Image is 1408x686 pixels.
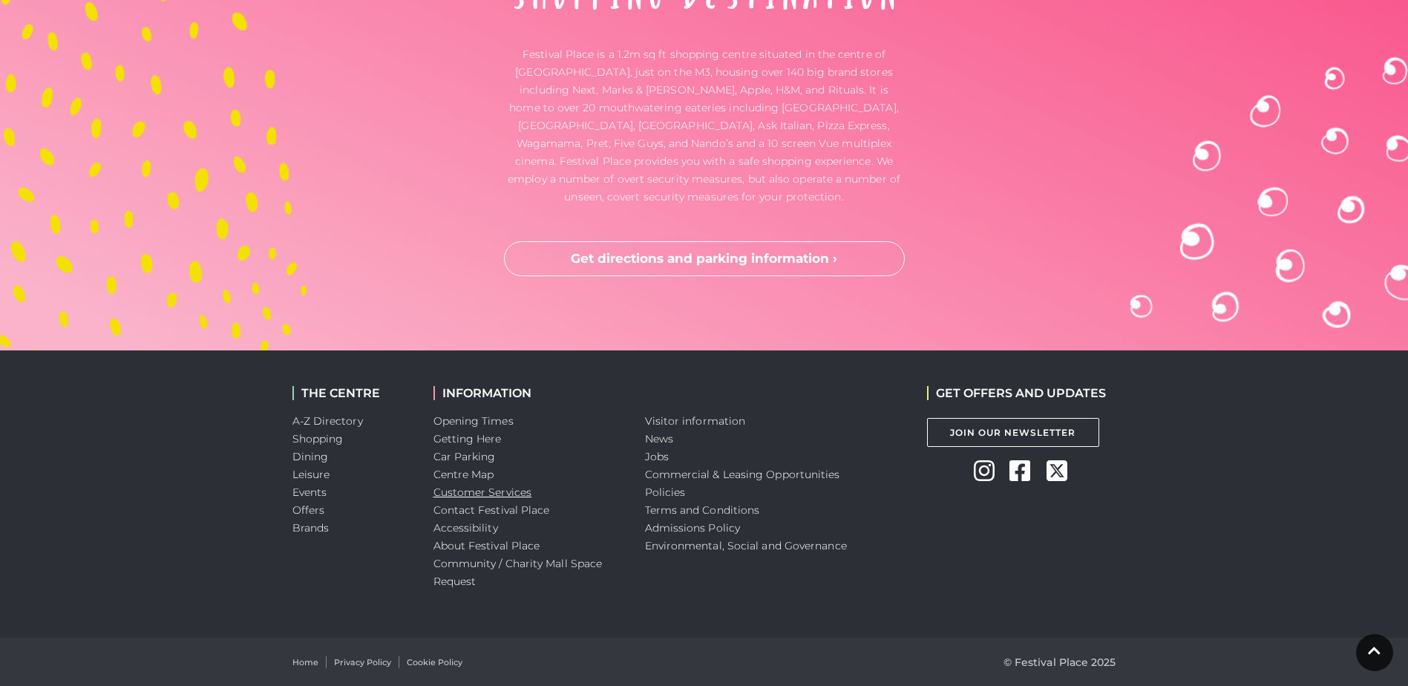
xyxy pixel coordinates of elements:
[433,450,496,463] a: Car Parking
[433,539,540,552] a: About Festival Place
[645,503,760,517] a: Terms and Conditions
[292,414,363,428] a: A-Z Directory
[433,386,623,400] h2: INFORMATION
[292,386,411,400] h2: THE CENTRE
[645,539,847,552] a: Environmental, Social and Governance
[292,521,330,535] a: Brands
[292,450,329,463] a: Dining
[292,486,327,499] a: Events
[292,432,344,445] a: Shopping
[292,468,330,481] a: Leisure
[292,503,325,517] a: Offers
[433,468,494,481] a: Centre Map
[433,557,603,588] a: Community / Charity Mall Space Request
[433,432,502,445] a: Getting Here
[645,521,741,535] a: Admissions Policy
[433,486,532,499] a: Customer Services
[433,414,514,428] a: Opening Times
[927,418,1099,447] a: Join Our Newsletter
[292,656,318,669] a: Home
[433,503,550,517] a: Contact Festival Place
[645,450,669,463] a: Jobs
[645,414,746,428] a: Visitor information
[1003,653,1116,671] p: © Festival Place 2025
[407,656,462,669] a: Cookie Policy
[645,432,673,445] a: News
[334,656,391,669] a: Privacy Policy
[645,468,840,481] a: Commercial & Leasing Opportunities
[504,45,905,206] p: Festival Place is a 1.2m sq ft shopping centre situated in the centre of [GEOGRAPHIC_DATA], just ...
[927,386,1106,400] h2: GET OFFERS AND UPDATES
[433,521,498,535] a: Accessibility
[645,486,686,499] a: Policies
[504,241,905,277] a: Get directions and parking information ›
